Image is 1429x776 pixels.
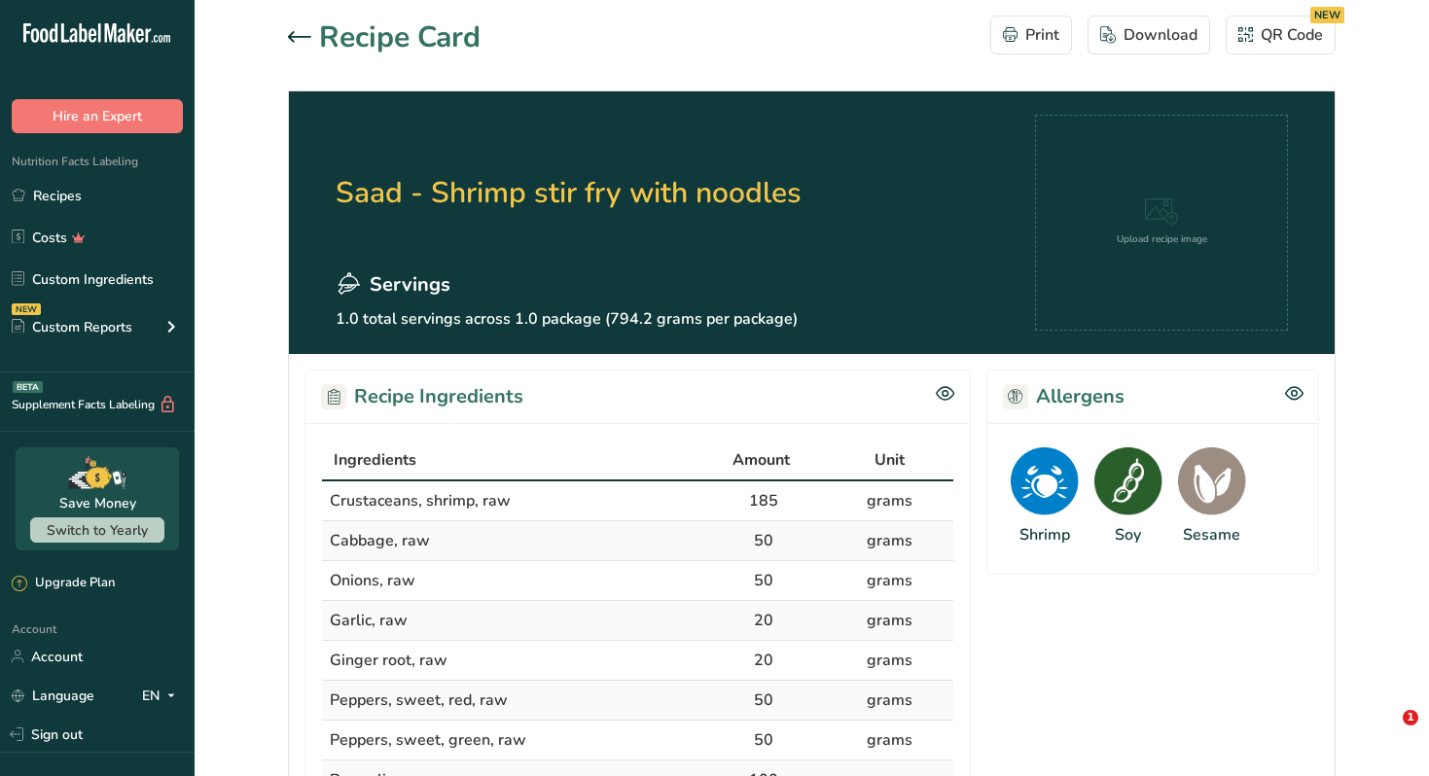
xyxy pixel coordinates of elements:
[1403,710,1418,725] span: 1
[13,381,43,393] div: BETA
[319,16,481,59] h1: Recipe Card
[1094,447,1162,515] img: Soy
[47,521,148,540] span: Switch to Yearly
[700,641,827,681] td: 20
[330,610,408,631] span: Garlic, raw
[12,99,183,133] button: Hire an Expert
[1011,447,1079,515] img: Shrimp
[875,448,905,472] span: Unit
[827,681,953,721] td: grams
[12,303,41,315] div: NEW
[1100,23,1197,47] div: Download
[1183,523,1240,547] div: Sesame
[12,574,115,593] div: Upgrade Plan
[700,681,827,721] td: 50
[330,689,508,711] span: Peppers, sweet, red, raw
[1363,710,1410,757] iframe: Intercom live chat
[700,481,827,521] td: 185
[330,650,447,671] span: Ginger root, raw
[1238,23,1323,47] div: QR Code
[827,561,953,601] td: grams
[732,448,790,472] span: Amount
[370,270,450,300] span: Servings
[12,679,94,713] a: Language
[334,448,416,472] span: Ingredients
[1178,447,1246,515] img: Sesame
[12,317,132,337] div: Custom Reports
[827,521,953,561] td: grams
[59,493,136,513] div: Save Money
[321,382,523,411] h2: Recipe Ingredients
[330,530,430,551] span: Cabbage, raw
[1310,7,1344,23] div: NEW
[330,570,415,591] span: Onions, raw
[700,721,827,760] td: 50
[1003,23,1059,47] div: Print
[142,684,183,707] div: EN
[827,601,953,641] td: grams
[827,481,953,521] td: grams
[827,641,953,681] td: grams
[700,561,827,601] td: 50
[1115,523,1141,547] div: Soy
[1003,382,1125,411] h2: Allergens
[30,517,164,543] button: Switch to Yearly
[1019,523,1070,547] div: Shrimp
[700,601,827,641] td: 20
[1226,16,1336,54] button: QR Code NEW
[1117,232,1207,247] div: Upload recipe image
[336,115,802,270] h2: Saad - Shrimp stir fry with noodles
[827,721,953,760] td: grams
[700,521,827,561] td: 50
[330,490,511,511] span: Crustaceans, shrimp, raw
[330,729,526,751] span: Peppers, sweet, green, raw
[336,307,802,331] p: 1.0 total servings across 1.0 package (794.2 grams per package)
[1088,16,1210,54] button: Download
[990,16,1072,54] button: Print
